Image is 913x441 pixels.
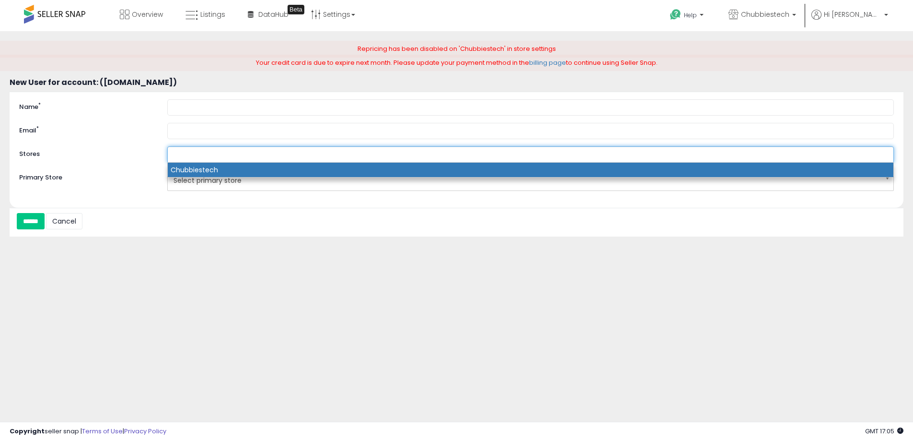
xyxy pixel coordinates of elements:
span: Repricing has been disabled on 'Chubbiestech' in store settings [358,44,556,53]
a: Privacy Policy [124,427,166,436]
span: Listings [200,10,225,19]
span: Hi [PERSON_NAME] [824,10,881,19]
h3: New User for account: ([DOMAIN_NAME]) [10,53,903,87]
i: Get Help [670,9,682,21]
span: DataHub [258,10,289,19]
div: Tooltip anchor [288,5,304,14]
li: Chubbiestech [168,163,893,177]
label: Email [12,123,160,135]
strong: Copyright [10,427,45,436]
span: 2025-10-13 17:05 GMT [865,427,903,436]
a: Hi [PERSON_NAME] [811,10,888,31]
label: Name [12,99,160,112]
span: Select primary store [173,172,875,189]
label: Primary Store [12,170,160,182]
span: Overview [132,10,163,19]
span: Your credit card is due to expire next month. Please update your payment method in the to continu... [256,58,658,67]
label: Stores [12,146,160,159]
span: Chubbiestech [741,10,789,19]
a: Help [662,1,713,31]
a: Cancel [46,213,82,229]
a: Terms of Use [82,427,123,436]
span: Help [684,11,697,19]
a: billing page [529,58,566,67]
div: seller snap | | [10,427,166,436]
